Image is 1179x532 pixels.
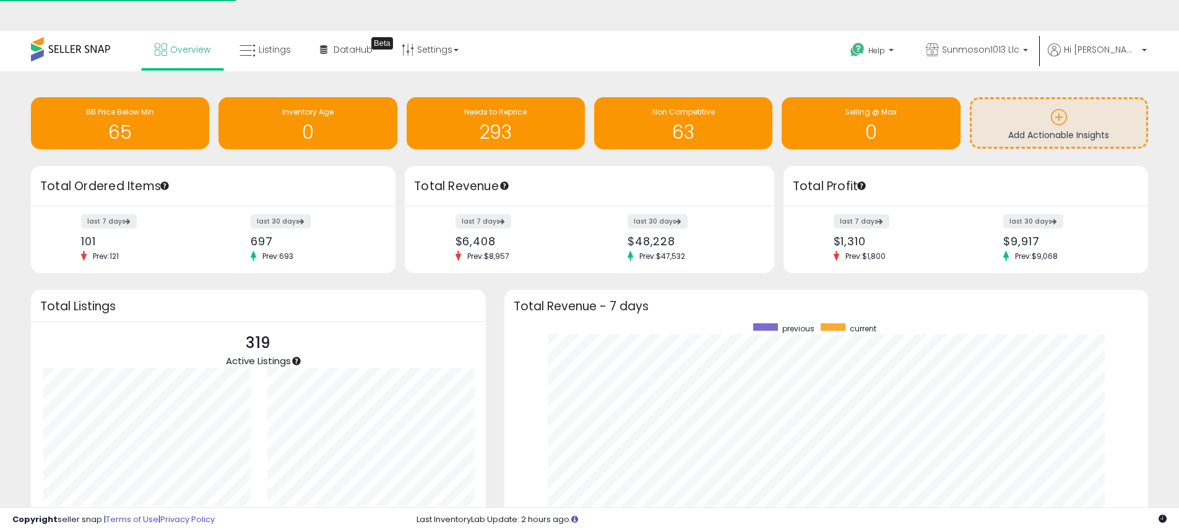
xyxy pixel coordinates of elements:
[256,251,300,261] span: Prev: 693
[230,31,300,68] a: Listings
[12,513,58,525] strong: Copyright
[251,235,374,248] div: 697
[106,513,158,525] a: Terms of Use
[1048,43,1147,71] a: Hi [PERSON_NAME]
[414,178,765,195] h3: Total Revenue
[40,302,477,311] h3: Total Listings
[417,514,1167,526] div: Last InventoryLab Update: 2 hours ago.
[850,42,865,58] i: Get Help
[413,122,579,142] h1: 293
[218,97,397,149] a: Inventory Age 0
[1003,214,1063,229] label: last 30 days
[850,323,876,334] span: current
[834,214,889,229] label: last 7 days
[652,107,715,117] span: Non Competitive
[834,235,957,248] div: $1,310
[499,180,510,191] div: Tooltip anchor
[856,180,867,191] div: Tooltip anchor
[40,178,386,195] h3: Total Ordered Items
[600,122,766,142] h1: 63
[322,506,342,521] b: 294
[225,122,391,142] h1: 0
[594,97,772,149] a: Non Competitive 63
[917,31,1037,71] a: Sunmoson1013 Llc
[31,97,209,149] a: BB Price Below Min 65
[81,214,137,229] label: last 7 days
[628,235,753,248] div: $48,228
[942,43,1019,56] span: Sunmoson1013 Llc
[392,31,468,68] a: Settings
[100,506,116,521] b: 319
[282,107,334,117] span: Inventory Age
[464,107,527,117] span: Needs to Reprice
[159,180,170,191] div: Tooltip anchor
[371,37,393,50] div: Tooltip anchor
[402,506,415,521] b: 25
[461,251,516,261] span: Prev: $8,957
[1064,43,1138,56] span: Hi [PERSON_NAME]
[12,514,215,526] div: seller snap | |
[226,331,291,355] p: 319
[311,31,382,68] a: DataHub
[868,45,885,56] span: Help
[782,97,960,149] a: Selling @ Max 0
[845,107,897,117] span: Selling @ Max
[291,355,302,367] div: Tooltip anchor
[782,323,814,334] span: previous
[1009,251,1064,261] span: Prev: $9,068
[226,354,291,367] span: Active Listings
[86,107,154,117] span: BB Price Below Min
[334,43,373,56] span: DataHub
[788,122,954,142] h1: 0
[37,122,203,142] h1: 65
[972,99,1146,147] a: Add Actionable Insights
[1003,235,1126,248] div: $9,917
[1008,129,1109,141] span: Add Actionable Insights
[571,515,578,523] i: Click here to read more about un-synced listings.
[181,506,188,521] b: 0
[160,513,215,525] a: Privacy Policy
[840,33,906,71] a: Help
[87,251,125,261] span: Prev: 121
[170,43,210,56] span: Overview
[251,214,311,229] label: last 30 days
[407,97,585,149] a: Needs to Reprice 293
[839,251,892,261] span: Prev: $1,800
[81,235,204,248] div: 101
[514,302,1139,311] h3: Total Revenue - 7 days
[259,43,291,56] span: Listings
[633,251,691,261] span: Prev: $47,532
[145,31,220,68] a: Overview
[456,214,511,229] label: last 7 days
[456,235,581,248] div: $6,408
[793,178,1139,195] h3: Total Profit
[628,214,688,229] label: last 30 days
